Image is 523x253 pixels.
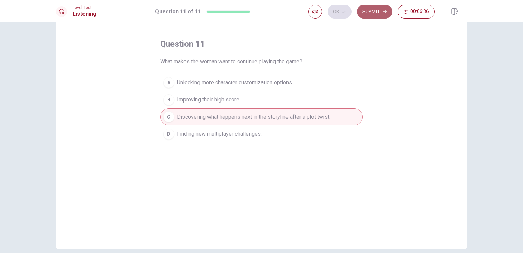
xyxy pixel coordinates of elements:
span: What makes the woman want to continue playing the game? [160,58,302,66]
div: A [163,77,174,88]
button: BImproving their high score. [160,91,363,108]
span: 00:06:36 [410,9,429,14]
span: Discovering what happens next in the storyline after a plot twist. [177,113,330,121]
button: Submit [357,5,392,19]
span: Finding new multiplayer challenges. [177,130,262,138]
span: Improving their high score. [177,96,240,104]
button: AUnlocking more character customization options. [160,74,363,91]
h1: Listening [73,10,97,18]
h4: question 11 [160,38,205,49]
span: Unlocking more character customization options. [177,79,293,87]
div: B [163,94,174,105]
div: D [163,129,174,140]
button: CDiscovering what happens next in the storyline after a plot twist. [160,108,363,125]
div: C [163,111,174,122]
h1: Question 11 of 11 [155,8,201,16]
button: DFinding new multiplayer challenges. [160,125,363,143]
span: Level Test [73,5,97,10]
button: 00:06:36 [398,5,435,19]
